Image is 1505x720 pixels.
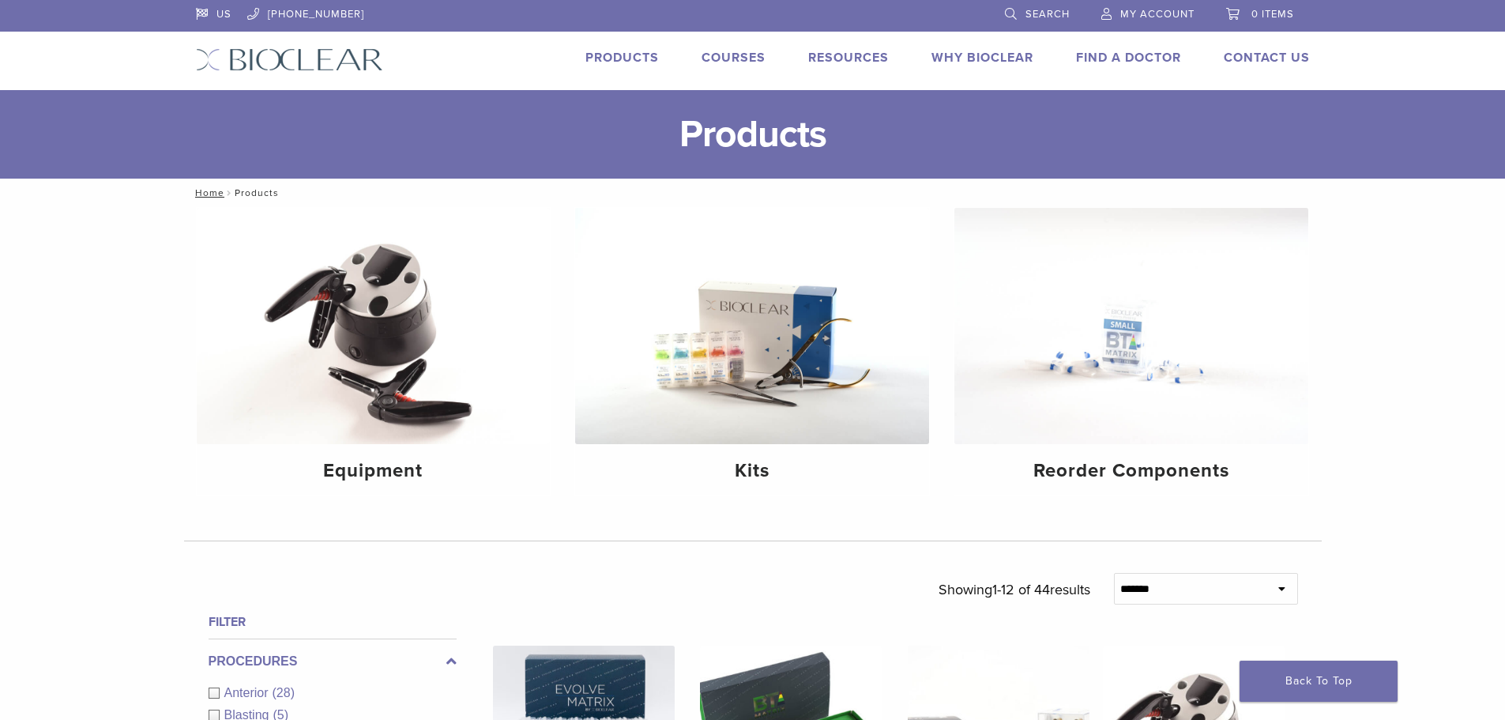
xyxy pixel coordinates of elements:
[1224,50,1310,66] a: Contact Us
[190,187,224,198] a: Home
[224,686,273,699] span: Anterior
[209,652,457,671] label: Procedures
[575,208,929,496] a: Kits
[954,208,1308,496] a: Reorder Components
[273,686,295,699] span: (28)
[931,50,1033,66] a: Why Bioclear
[588,457,916,485] h4: Kits
[1251,8,1294,21] span: 0 items
[197,208,551,496] a: Equipment
[1240,661,1398,702] a: Back To Top
[1120,8,1195,21] span: My Account
[224,189,235,197] span: /
[702,50,766,66] a: Courses
[954,208,1308,444] img: Reorder Components
[967,457,1296,485] h4: Reorder Components
[808,50,889,66] a: Resources
[585,50,659,66] a: Products
[939,573,1090,606] p: Showing results
[1076,50,1181,66] a: Find A Doctor
[209,457,538,485] h4: Equipment
[992,581,1050,598] span: 1-12 of 44
[184,179,1322,207] nav: Products
[197,208,551,444] img: Equipment
[209,613,457,631] h4: Filter
[575,208,929,444] img: Kits
[1025,8,1070,21] span: Search
[196,48,383,71] img: Bioclear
